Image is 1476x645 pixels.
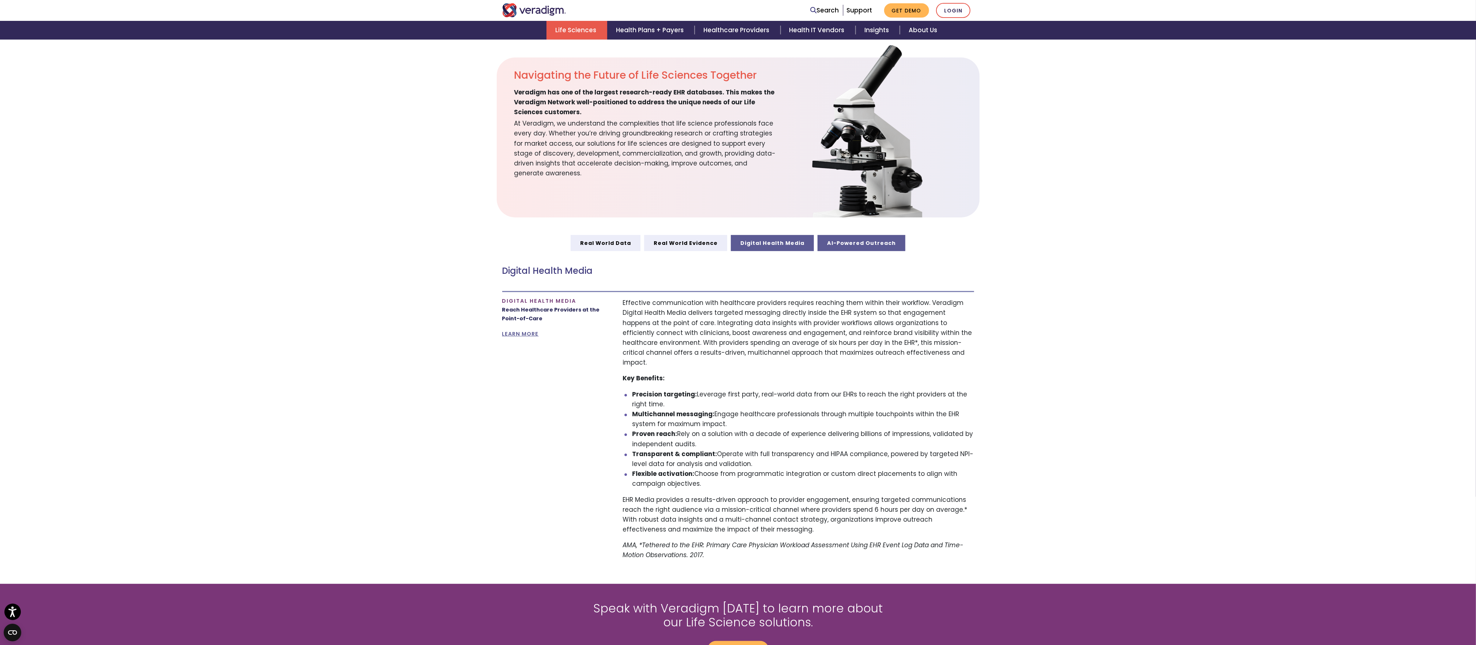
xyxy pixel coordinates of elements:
a: Login [936,3,970,18]
li: Leverage first party, real-world data from our EHRs to reach the right providers at the right time. [632,389,974,409]
a: LEARN MORE [502,330,539,338]
p: EHR Media provides a results-driven approach to provider engagement, ensuring targeted communicat... [623,495,974,535]
strong: Key Benefits: [623,374,665,383]
em: AMA, *Tethered to the EHR: Primary Care Physician Workload Assessment Using EHR Event Log Data an... [623,541,964,559]
a: Search [811,5,839,15]
span: At Veradigm, we understand the complexities that life science professionals face every day. Wheth... [514,117,778,178]
h4: Digital Health Media [502,298,612,304]
strong: Transparent & compliant: [632,450,717,458]
p: Reach Healthcare Providers at the Point-of-Care [502,306,612,322]
a: AI-Powered Outreach [818,235,905,251]
p: Effective communication with healthcare providers requires reaching them within their workflow. V... [623,298,974,368]
a: Support [847,6,872,15]
a: About Us [900,21,946,40]
h2: Navigating the Future of Life Sciences Together [514,69,778,82]
a: Insights [856,21,900,40]
strong: Precision targeting: [632,390,697,399]
a: Life Sciences [547,21,607,40]
img: solution-life-sciences-future.png [765,43,948,217]
a: Healthcare Providers [695,21,780,40]
span: Veradigm has one of the largest research-ready EHR databases. This makes the Veradigm Network wel... [514,87,778,118]
strong: Proven reach: [632,429,677,438]
a: Real World Evidence [644,235,727,251]
a: Health IT Vendors [781,21,856,40]
strong: Flexible activation: [632,469,694,478]
a: Get Demo [884,3,929,18]
li: Choose from programmatic integration or custom direct placements to align with campaign objectives. [632,469,974,489]
img: Veradigm logo [502,3,566,17]
button: Open CMP widget [4,624,21,641]
a: Digital Health Media [731,235,814,251]
a: Real World Data [571,235,641,251]
li: Operate with full transparency and HIPAA compliance, powered by targeted NPI-level data for analy... [632,449,974,469]
a: Health Plans + Payers [607,21,695,40]
li: Engage healthcare professionals through multiple touchpoints within the EHR system for maximum im... [632,409,974,429]
h3: Digital Health Media [502,266,974,276]
iframe: Drift Chat Widget [1336,592,1467,636]
strong: Multichannel messaging: [632,410,714,418]
li: Rely on a solution with a decade of experience delivering billions of impressions, validated by i... [632,429,974,449]
h2: Speak with Veradigm [DATE] to learn more about our Life Science solutions. [583,601,894,630]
